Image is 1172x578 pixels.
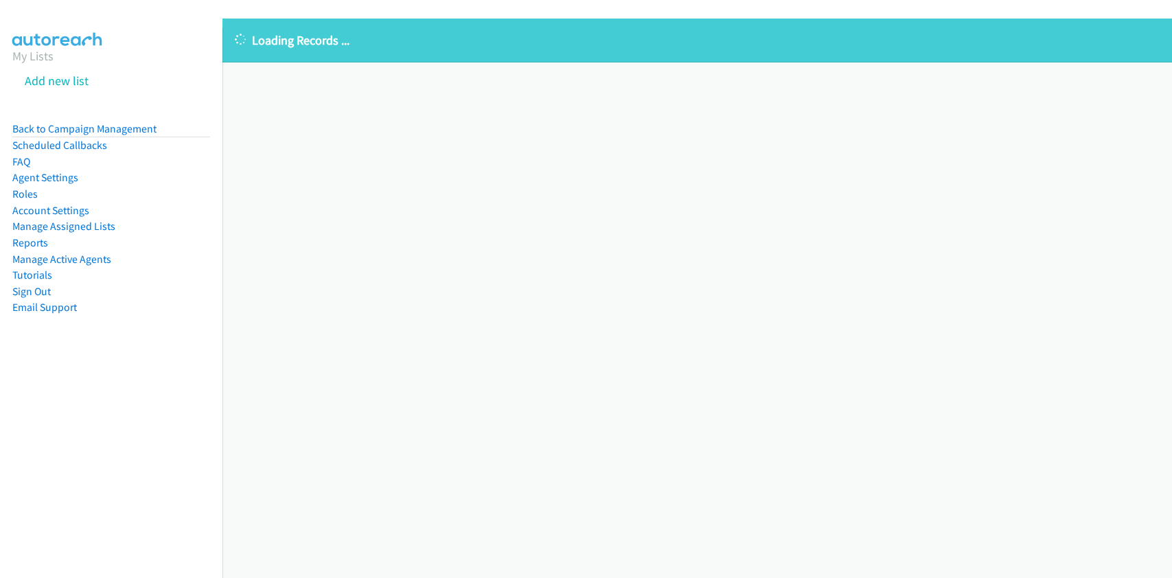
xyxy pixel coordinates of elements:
[12,301,77,314] a: Email Support
[235,31,1160,49] p: Loading Records ...
[12,48,54,64] a: My Lists
[12,139,107,152] a: Scheduled Callbacks
[12,268,52,281] a: Tutorials
[12,285,51,298] a: Sign Out
[25,73,89,89] a: Add new list
[12,171,78,184] a: Agent Settings
[12,220,115,233] a: Manage Assigned Lists
[12,122,157,135] a: Back to Campaign Management
[12,253,111,266] a: Manage Active Agents
[12,204,89,217] a: Account Settings
[12,187,38,200] a: Roles
[12,155,30,168] a: FAQ
[12,236,48,249] a: Reports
